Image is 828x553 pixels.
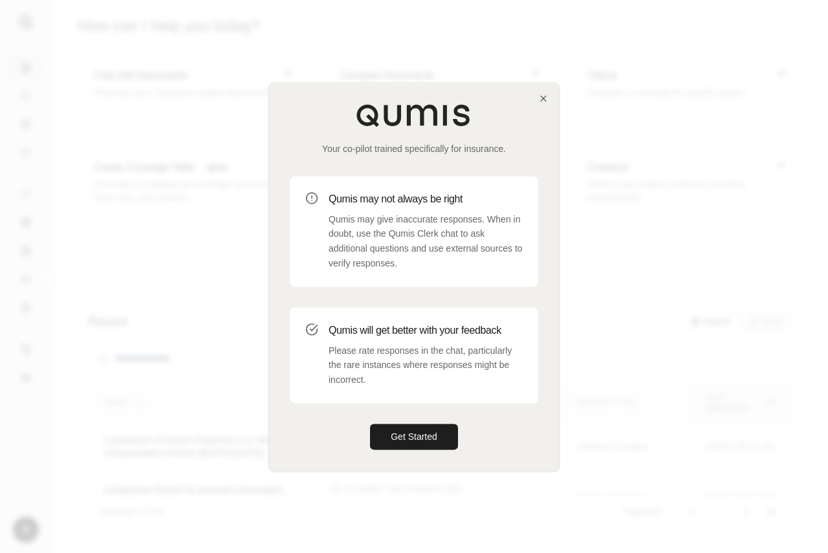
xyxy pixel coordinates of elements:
p: Please rate responses in the chat, particularly the rare instances where responses might be incor... [329,343,523,387]
h3: Qumis may not always be right [329,191,523,207]
img: Qumis Logo [356,103,472,127]
button: Get Started [370,424,458,450]
p: Qumis may give inaccurate responses. When in doubt, use the Qumis Clerk chat to ask additional qu... [329,212,523,271]
p: Your co-pilot trained specifically for insurance. [290,142,538,155]
h3: Qumis will get better with your feedback [329,323,523,338]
